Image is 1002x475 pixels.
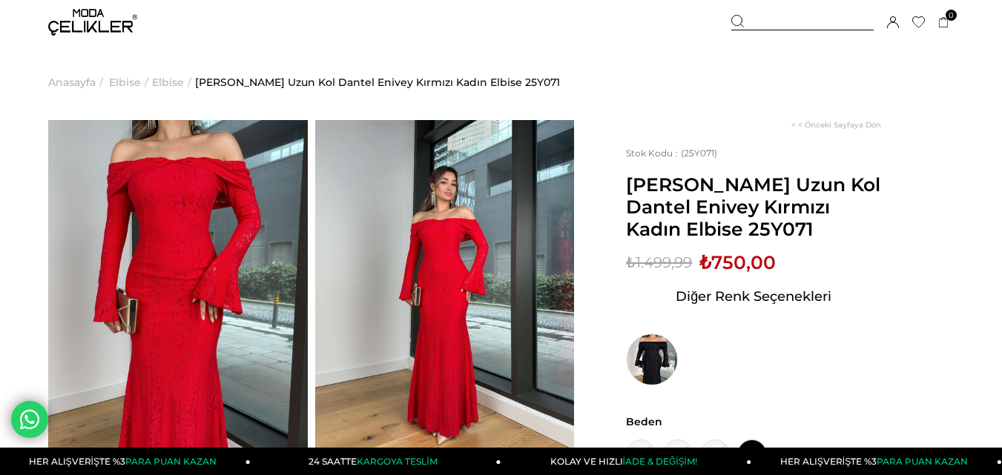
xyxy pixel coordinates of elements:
[626,147,717,159] span: (25Y071)
[626,415,881,428] span: Beden
[737,439,767,469] span: XL
[751,448,1002,475] a: HER ALIŞVERİŞTE %3PARA PUAN KAZAN
[195,44,560,120] a: [PERSON_NAME] Uzun Kol Dantel Enivey Kırmızı Kadın Elbise 25Y071
[357,456,437,467] span: KARGOYA TESLİM
[125,456,217,467] span: PARA PUAN KAZAN
[152,44,184,120] a: Elbise
[626,333,678,385] img: Madonna Yaka Uzun Kol Dantel Enivey Siyah Kadın Elbise 25Y071
[700,439,730,469] span: L
[626,439,656,469] span: S
[699,251,776,273] span: ₺750,00
[48,44,96,120] a: Anasayfa
[791,120,881,130] a: < < Önceki Sayfaya Dön
[626,173,881,240] span: [PERSON_NAME] Uzun Kol Dantel Enivey Kırmızı Kadın Elbise 25Y071
[251,448,501,475] a: 24 SAATTEKARGOYA TESLİM
[676,285,831,308] span: Diğer Renk Seçenekleri
[877,456,968,467] span: PARA PUAN KAZAN
[48,44,107,120] li: >
[626,147,681,159] span: Stok Kodu
[946,10,957,21] span: 0
[315,120,575,465] img: Enivey elbise 25Y071
[938,17,949,28] a: 0
[663,439,693,469] span: M
[626,251,692,273] span: ₺1.499,99
[109,44,141,120] a: Elbise
[623,456,697,467] span: İADE & DEĞİŞİM!
[48,9,137,36] img: logo
[48,120,308,465] img: Enivey elbise 25Y071
[501,448,752,475] a: KOLAY VE HIZLIİADE & DEĞİŞİM!
[109,44,152,120] li: >
[152,44,195,120] li: >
